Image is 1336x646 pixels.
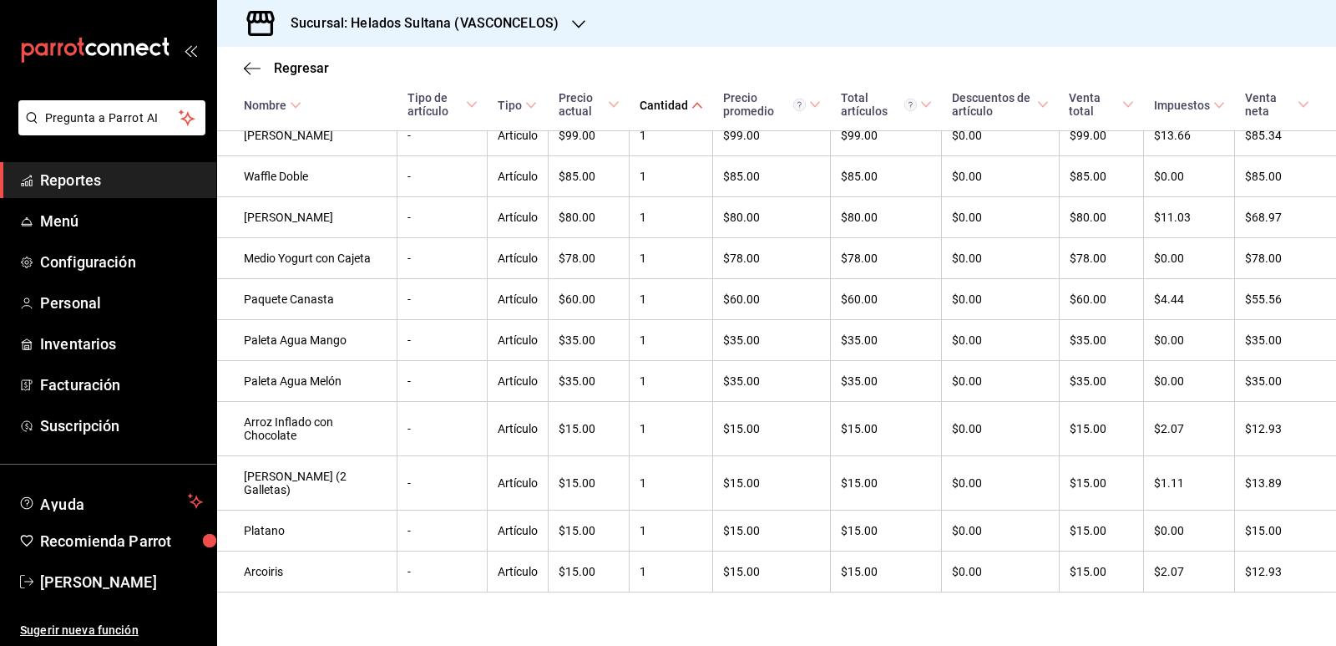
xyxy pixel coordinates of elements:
td: $60.00 [831,279,942,320]
td: $60.00 [549,279,630,320]
td: $13.66 [1144,115,1235,156]
svg: El total artículos considera cambios de precios en los artículos así como costos adicionales por ... [904,99,917,111]
div: Total artículos [841,91,917,118]
td: $0.00 [942,552,1060,593]
td: 1 [630,156,713,197]
td: $35.00 [713,320,831,361]
td: $0.00 [1144,320,1235,361]
td: Arroz Inflado con Chocolate [217,402,397,456]
td: $2.07 [1144,552,1235,593]
span: Inventarios [40,333,203,355]
td: $35.00 [831,361,942,402]
td: [PERSON_NAME] [217,115,397,156]
td: $35.00 [1235,320,1336,361]
h3: Sucursal: Helados Sultana (VASCONCELOS) [277,13,559,33]
td: Paleta Agua Mango [217,320,397,361]
span: Reportes [40,169,203,191]
td: $15.00 [549,456,630,511]
td: $80.00 [713,197,831,238]
td: $55.56 [1235,279,1336,320]
td: $68.97 [1235,197,1336,238]
button: open_drawer_menu [184,43,197,57]
button: Regresar [244,60,329,76]
span: [PERSON_NAME] [40,571,203,593]
span: Precio promedio [723,91,821,118]
td: 1 [630,402,713,456]
span: Facturación [40,374,203,396]
div: Impuestos [1154,99,1210,112]
td: Arcoiris [217,552,397,593]
div: Venta total [1069,91,1119,118]
td: [PERSON_NAME] [217,197,397,238]
span: Nombre [244,99,301,112]
td: $35.00 [1059,320,1144,361]
span: Total artículos [841,91,932,118]
div: Tipo de artículo [407,91,463,118]
td: $15.00 [713,511,831,552]
td: $0.00 [1144,156,1235,197]
td: $80.00 [1059,197,1144,238]
span: Venta neta [1245,91,1309,118]
td: $35.00 [549,320,630,361]
td: Artículo [488,320,549,361]
span: Personal [40,292,203,314]
td: - [397,361,488,402]
td: $35.00 [713,361,831,402]
td: $15.00 [1059,402,1144,456]
td: $15.00 [831,511,942,552]
td: $15.00 [549,402,630,456]
td: $0.00 [942,197,1060,238]
td: $15.00 [1059,552,1144,593]
td: $15.00 [831,552,942,593]
td: - [397,115,488,156]
td: $78.00 [713,238,831,279]
div: Precio actual [559,91,605,118]
td: $78.00 [1059,238,1144,279]
td: $0.00 [942,511,1060,552]
div: Venta neta [1245,91,1294,118]
svg: Precio promedio = Total artículos / cantidad [793,99,806,111]
span: Suscripción [40,415,203,437]
span: Venta total [1069,91,1134,118]
td: 1 [630,238,713,279]
td: - [397,456,488,511]
td: 1 [630,115,713,156]
td: $15.00 [713,402,831,456]
td: $4.44 [1144,279,1235,320]
td: - [397,511,488,552]
td: $15.00 [549,511,630,552]
td: Artículo [488,456,549,511]
td: $35.00 [549,361,630,402]
td: $0.00 [942,279,1060,320]
td: $12.93 [1235,552,1336,593]
td: [PERSON_NAME] (2 Galletas) [217,456,397,511]
td: $15.00 [713,456,831,511]
td: $99.00 [1059,115,1144,156]
td: $15.00 [713,552,831,593]
td: $78.00 [1235,238,1336,279]
td: $1.11 [1144,456,1235,511]
button: Pregunta a Parrot AI [18,100,205,135]
td: $0.00 [942,402,1060,456]
span: Regresar [274,60,329,76]
td: 1 [630,279,713,320]
td: $0.00 [942,456,1060,511]
td: $99.00 [831,115,942,156]
td: $15.00 [831,456,942,511]
td: $0.00 [1144,361,1235,402]
td: - [397,552,488,593]
td: - [397,238,488,279]
td: $0.00 [942,320,1060,361]
a: Pregunta a Parrot AI [12,121,205,139]
td: $0.00 [942,115,1060,156]
td: Artículo [488,156,549,197]
span: Precio actual [559,91,620,118]
td: $85.00 [549,156,630,197]
td: 1 [630,320,713,361]
td: $11.03 [1144,197,1235,238]
div: Precio promedio [723,91,806,118]
span: Recomienda Parrot [40,530,203,552]
td: Paquete Canasta [217,279,397,320]
td: - [397,402,488,456]
td: 1 [630,552,713,593]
